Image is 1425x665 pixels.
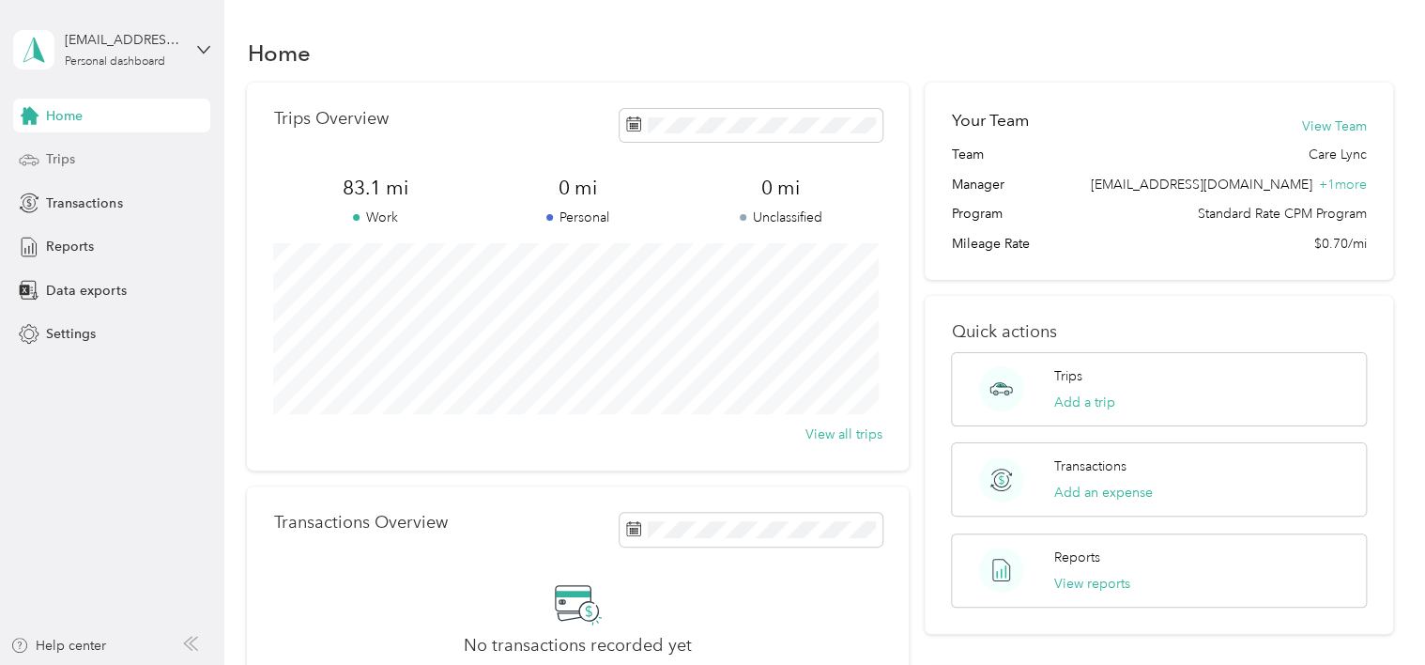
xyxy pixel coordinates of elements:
h1: Home [247,43,310,63]
p: Transactions [1054,456,1126,476]
span: Settings [46,324,96,344]
span: Home [46,106,83,126]
span: 0 mi [680,175,882,201]
span: Reports [46,237,94,256]
span: Mileage Rate [951,234,1029,254]
iframe: Everlance-gr Chat Button Frame [1320,560,1425,665]
button: Add a trip [1054,393,1115,412]
span: 83.1 mi [273,175,476,201]
span: + 1 more [1319,177,1367,193]
div: Personal dashboard [65,56,165,68]
p: Unclassified [680,208,882,227]
span: Manager [951,175,1004,194]
span: Standard Rate CPM Program [1198,204,1367,224]
span: Transactions [46,193,122,213]
button: Help center [10,636,106,656]
span: $0.70/mi [1314,234,1367,254]
p: Reports [1054,548,1100,567]
button: Add an expense [1054,483,1153,503]
span: 0 mi [477,175,680,201]
h2: No transactions recorded yet [464,636,692,656]
span: [EMAIL_ADDRESS][DOMAIN_NAME] [1091,177,1312,193]
p: Transactions Overview [273,513,447,533]
span: Team [951,145,983,164]
p: Work [273,208,476,227]
button: View Team [1302,116,1367,136]
h2: Your Team [951,109,1028,132]
button: View reports [1054,574,1130,594]
div: [EMAIL_ADDRESS][DOMAIN_NAME] [65,30,182,50]
p: Trips Overview [273,109,388,129]
span: Care Lync [1309,145,1367,164]
p: Quick actions [951,322,1366,342]
p: Personal [477,208,680,227]
p: Trips [1054,366,1082,386]
button: View all trips [805,425,882,444]
span: Program [951,204,1002,224]
span: Trips [46,149,75,169]
span: Data exports [46,281,126,301]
